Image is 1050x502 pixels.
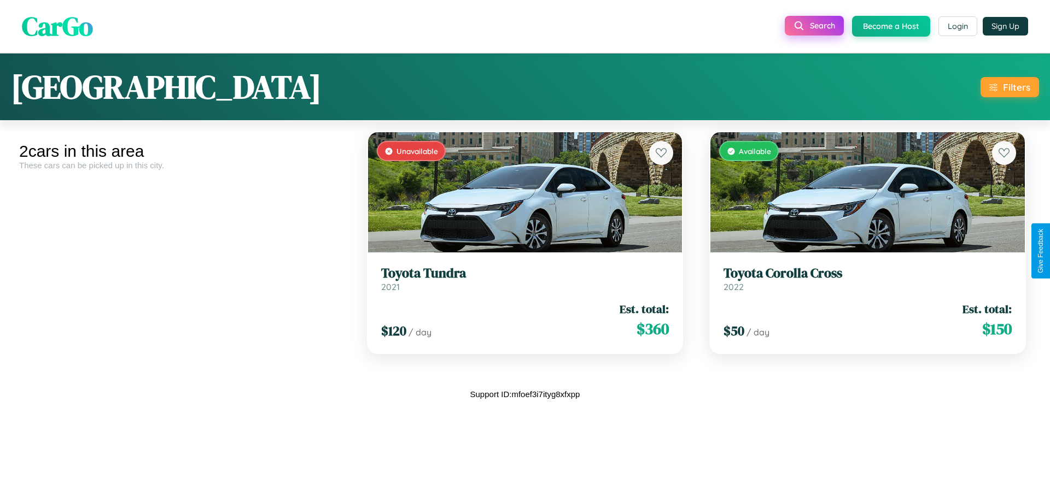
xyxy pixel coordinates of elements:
[724,265,1012,292] a: Toyota Corolla Cross2022
[785,16,844,36] button: Search
[19,142,346,161] div: 2 cars in this area
[396,146,438,156] span: Unavailable
[11,64,322,109] h1: [GEOGRAPHIC_DATA]
[810,21,835,31] span: Search
[852,16,930,37] button: Become a Host
[409,327,431,338] span: / day
[470,387,580,401] p: Support ID: mfoef3i7ityg8xfxpp
[19,161,346,170] div: These cars can be picked up in this city.
[637,318,669,340] span: $ 360
[381,265,669,281] h3: Toyota Tundra
[381,322,406,340] span: $ 120
[962,301,1012,317] span: Est. total:
[983,17,1028,36] button: Sign Up
[724,322,744,340] span: $ 50
[982,318,1012,340] span: $ 150
[381,281,400,292] span: 2021
[724,281,744,292] span: 2022
[381,265,669,292] a: Toyota Tundra2021
[746,327,769,338] span: / day
[620,301,669,317] span: Est. total:
[938,16,977,36] button: Login
[22,8,93,44] span: CarGo
[724,265,1012,281] h3: Toyota Corolla Cross
[981,77,1039,97] button: Filters
[739,146,771,156] span: Available
[1003,81,1030,93] div: Filters
[1037,229,1045,273] div: Give Feedback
